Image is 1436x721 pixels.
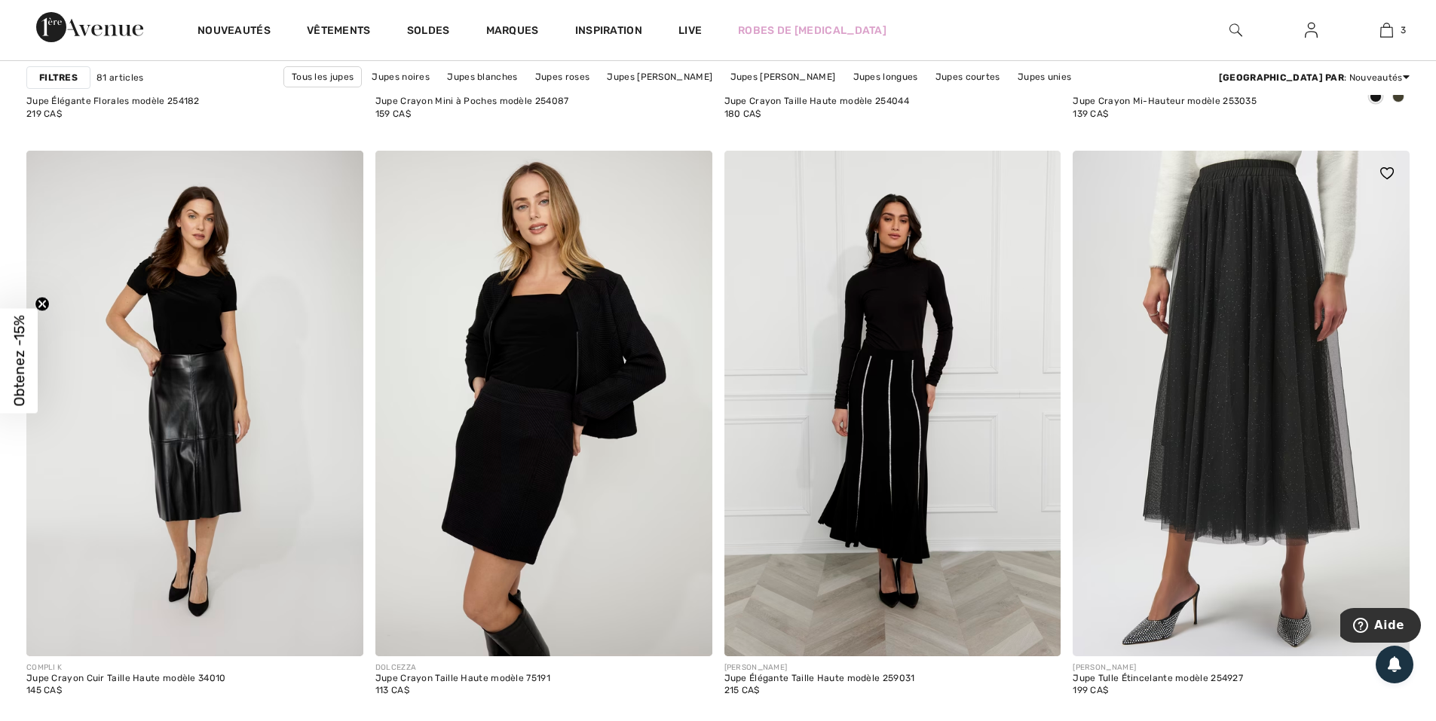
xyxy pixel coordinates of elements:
[1401,23,1406,37] span: 3
[723,67,844,87] a: Jupes [PERSON_NAME]
[1219,71,1410,84] div: : Nouveautés
[1073,674,1243,684] div: Jupe Tulle Étincelante modèle 254927
[375,674,550,684] div: Jupe Crayon Taille Haute modèle 75191
[1229,21,1242,39] img: recherche
[738,23,886,38] a: Robes de [MEDICAL_DATA]
[96,71,143,84] span: 81 articles
[724,674,915,684] div: Jupe Élégante Taille Haute modèle 259031
[486,24,539,40] a: Marques
[375,108,411,119] span: 159 CA$
[26,151,363,655] img: Jupe Crayon Cuir Taille Haute modèle 34010. As sample
[724,685,760,695] span: 215 CA$
[724,662,915,674] div: [PERSON_NAME]
[1340,608,1421,646] iframe: Ouvre un widget dans lequel vous pouvez trouver plus d’informations
[283,66,362,87] a: Tous les jupes
[1219,72,1344,83] strong: [GEOGRAPHIC_DATA] par
[1380,21,1393,39] img: Mon panier
[36,12,143,42] img: 1ère Avenue
[528,67,597,87] a: Jupes roses
[1364,85,1387,110] div: Black
[1305,21,1318,39] img: Mes infos
[1073,96,1257,107] div: Jupe Crayon Mi-Hauteur modèle 253035
[35,296,50,311] button: Close teaser
[1073,151,1410,655] a: Jupe Tulle Étincelante modèle 254927. Noir
[1380,167,1394,179] img: heart_black_full.svg
[26,108,62,119] span: 219 CA$
[407,24,450,40] a: Soldes
[724,108,761,119] span: 180 CA$
[197,24,271,40] a: Nouveautés
[1073,662,1243,674] div: [PERSON_NAME]
[678,23,702,38] a: Live
[1010,67,1079,87] a: Jupes unies
[439,67,525,87] a: Jupes blanches
[26,674,226,684] div: Jupe Crayon Cuir Taille Haute modèle 34010
[364,67,437,87] a: Jupes noires
[1073,108,1108,119] span: 139 CA$
[375,662,550,674] div: DOLCEZZA
[375,685,409,695] span: 113 CA$
[375,96,569,107] div: Jupe Crayon Mini à Poches modèle 254087
[1387,85,1410,110] div: Avocado
[11,315,28,406] span: Obtenez -15%
[575,24,642,40] span: Inspiration
[1293,21,1330,40] a: Se connecter
[307,24,371,40] a: Vêtements
[599,67,720,87] a: Jupes [PERSON_NAME]
[1073,685,1108,695] span: 199 CA$
[928,67,1008,87] a: Jupes courtes
[724,151,1061,655] img: Jupe Élégante Taille Haute modèle 259031. Noir
[26,96,200,107] div: Jupe Élégante Florales modèle 254182
[375,151,712,655] img: Jupe Crayon Taille Haute modèle 75191. Noir
[724,96,909,107] div: Jupe Crayon Taille Haute modèle 254044
[39,71,78,84] strong: Filtres
[1349,21,1423,39] a: 3
[846,67,926,87] a: Jupes longues
[26,685,62,695] span: 145 CA$
[26,662,226,674] div: COMPLI K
